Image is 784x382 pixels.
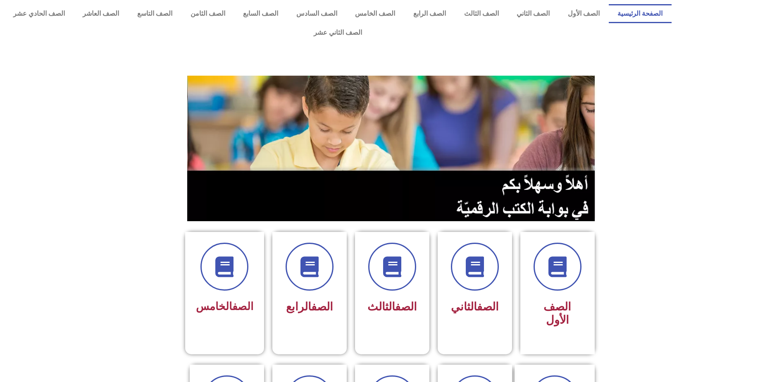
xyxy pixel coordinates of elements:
a: الصف الحادي عشر [4,4,74,23]
span: الخامس [196,300,253,313]
a: الصف الثالث [455,4,508,23]
a: الصف الثاني [508,4,559,23]
span: الرابع [286,300,333,313]
a: الصف الثامن [181,4,234,23]
a: الصف [395,300,417,313]
span: الصف الأول [543,300,571,327]
span: الثاني [451,300,499,313]
a: الصف الخامس [346,4,405,23]
a: الصف العاشر [74,4,129,23]
span: الثالث [367,300,417,313]
a: الصف الرابع [404,4,455,23]
a: الصف السابع [234,4,287,23]
a: الصف [477,300,499,313]
a: الصف الأول [559,4,609,23]
a: الصف السادس [287,4,346,23]
a: الصف التاسع [128,4,181,23]
a: الصفحة الرئيسية [609,4,672,23]
a: الصف الثاني عشر [4,23,672,42]
a: الصف [311,300,333,313]
a: الصف [232,300,253,313]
